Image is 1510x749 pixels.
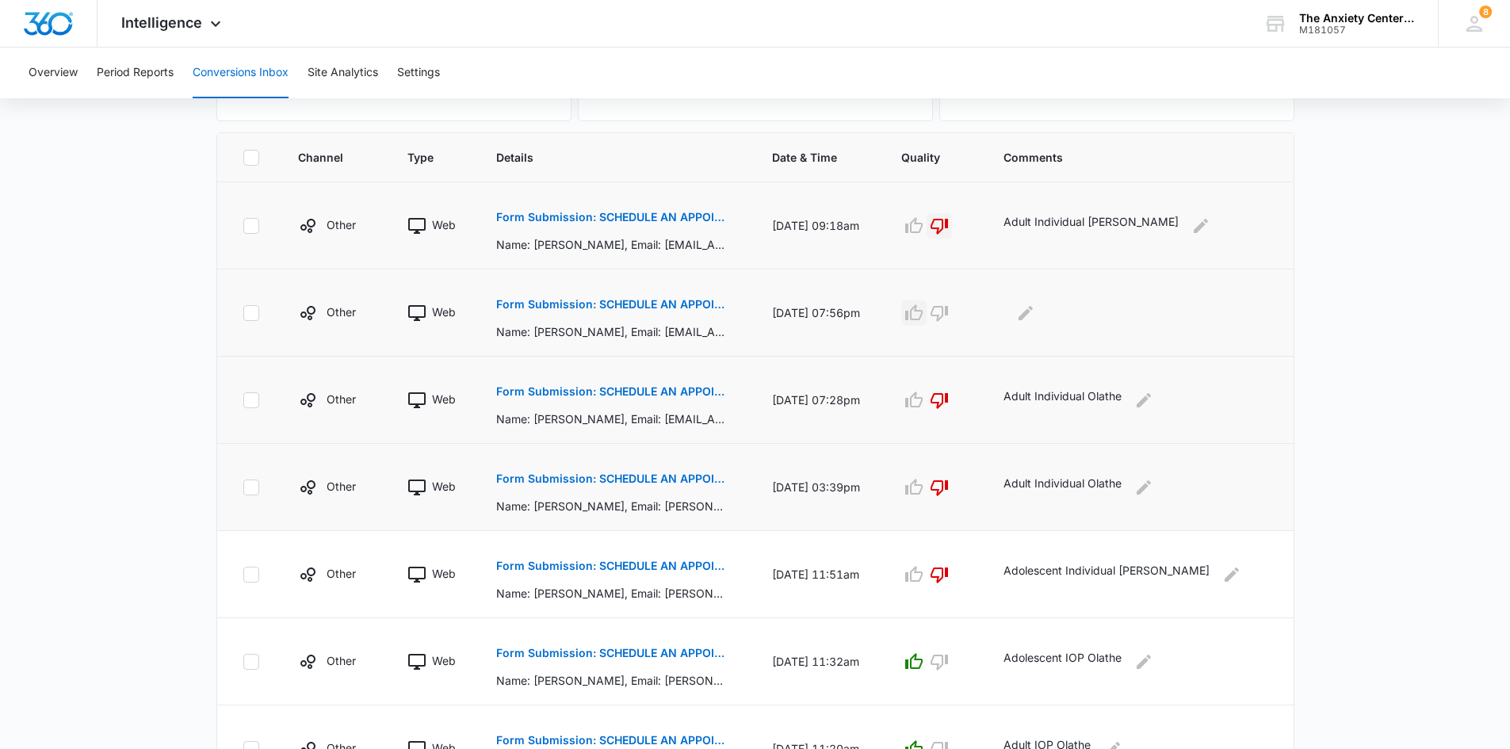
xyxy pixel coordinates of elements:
button: Edit Comments [1131,475,1156,500]
p: Other [327,565,356,582]
button: Overview [29,48,78,98]
p: Form Submission: SCHEDULE AN APPOINTMENT [496,648,727,659]
td: [DATE] 03:39pm [753,444,882,531]
p: Web [432,391,456,407]
p: Form Submission: SCHEDULE AN APPOINTMENT [496,299,727,310]
p: Web [432,652,456,669]
p: Other [327,478,356,495]
span: Type [407,149,436,166]
span: 8 [1479,6,1492,18]
button: Form Submission: SCHEDULE AN APPOINTMENT [496,285,727,323]
button: Edit Comments [1131,388,1156,413]
p: Form Submission: SCHEDULE AN APPOINTMENT [496,386,727,397]
p: Adolescent Individual [PERSON_NAME] [1003,562,1210,587]
button: Edit Comments [1219,562,1244,587]
button: Form Submission: SCHEDULE AN APPOINTMENT [496,198,727,236]
span: Channel [298,149,346,166]
button: Form Submission: SCHEDULE AN APPOINTMENT [496,634,727,672]
p: Other [327,652,356,669]
p: Adult Individual [PERSON_NAME] [1003,213,1179,239]
td: [DATE] 09:18am [753,182,882,269]
p: Form Submission: SCHEDULE AN APPOINTMENT [496,212,727,223]
button: Form Submission: SCHEDULE AN APPOINTMENT [496,460,727,498]
span: Comments [1003,149,1245,166]
span: Details [496,149,710,166]
p: Web [432,216,456,233]
p: Form Submission: SCHEDULE AN APPOINTMENT [496,560,727,571]
td: [DATE] 11:32am [753,618,882,705]
div: account id [1299,25,1415,36]
p: Other [327,216,356,233]
p: Name: [PERSON_NAME], Email: [EMAIL_ADDRESS][DOMAIN_NAME], Phone: [PHONE_NUMBER], Location: [GEOGR... [496,411,727,427]
td: [DATE] 07:28pm [753,357,882,444]
p: Other [327,304,356,320]
p: Name: [PERSON_NAME], Email: [PERSON_NAME][EMAIL_ADDRESS][DOMAIN_NAME], Phone: [PHONE_NUMBER], Loc... [496,585,727,602]
button: Conversions Inbox [193,48,289,98]
div: account name [1299,12,1415,25]
span: Date & Time [772,149,840,166]
p: Adult Individual Olathe [1003,475,1122,500]
p: Other [327,391,356,407]
button: Edit Comments [1013,300,1038,326]
p: Form Submission: SCHEDULE AN APPOINTMENT [496,473,727,484]
div: notifications count [1479,6,1492,18]
p: Adult Individual Olathe [1003,388,1122,413]
button: Edit Comments [1188,213,1214,239]
p: Form Submission: SCHEDULE AN APPOINTMENT [496,735,727,746]
p: Web [432,565,456,582]
p: Name: [PERSON_NAME], Email: [EMAIL_ADDRESS][DOMAIN_NAME], Phone: [PHONE_NUMBER], Location: [PERSO... [496,236,727,253]
p: Adolescent IOP Olathe [1003,649,1122,674]
button: Form Submission: SCHEDULE AN APPOINTMENT [496,373,727,411]
span: Quality [901,149,942,166]
td: [DATE] 07:56pm [753,269,882,357]
p: Web [432,304,456,320]
p: Name: [PERSON_NAME], Email: [PERSON_NAME][EMAIL_ADDRESS][PERSON_NAME][DOMAIN_NAME], Phone: [PHONE... [496,672,727,689]
p: Name: [PERSON_NAME], Email: [PERSON_NAME][EMAIL_ADDRESS][DOMAIN_NAME], Phone: [PHONE_NUMBER], Loc... [496,498,727,514]
p: Web [432,478,456,495]
button: Period Reports [97,48,174,98]
td: [DATE] 11:51am [753,531,882,618]
button: Site Analytics [308,48,378,98]
button: Settings [397,48,440,98]
p: Name: [PERSON_NAME], Email: [EMAIL_ADDRESS][DOMAIN_NAME], Phone: [PHONE_NUMBER], Location: [GEOGR... [496,323,727,340]
span: Intelligence [121,14,202,31]
button: Edit Comments [1131,649,1156,674]
button: Form Submission: SCHEDULE AN APPOINTMENT [496,547,727,585]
